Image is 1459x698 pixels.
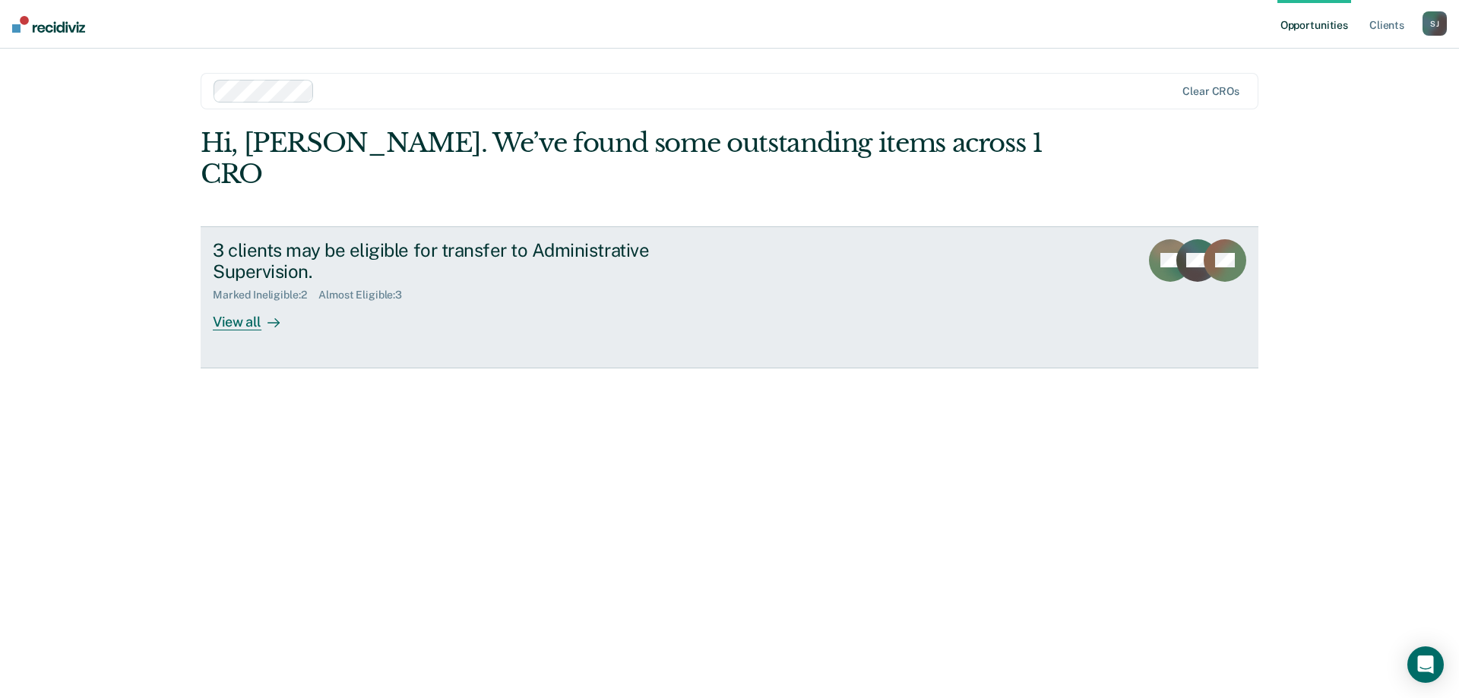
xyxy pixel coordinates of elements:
a: 3 clients may be eligible for transfer to Administrative Supervision.Marked Ineligible:2Almost El... [201,226,1258,368]
img: Recidiviz [12,16,85,33]
button: SJ [1423,11,1447,36]
div: Hi, [PERSON_NAME]. We’ve found some outstanding items across 1 CRO [201,128,1047,190]
div: 3 clients may be eligible for transfer to Administrative Supervision. [213,239,746,283]
div: S J [1423,11,1447,36]
div: View all [213,302,298,331]
div: Open Intercom Messenger [1407,646,1444,683]
div: Clear CROs [1182,85,1239,98]
div: Almost Eligible : 3 [318,289,414,302]
div: Marked Ineligible : 2 [213,289,318,302]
